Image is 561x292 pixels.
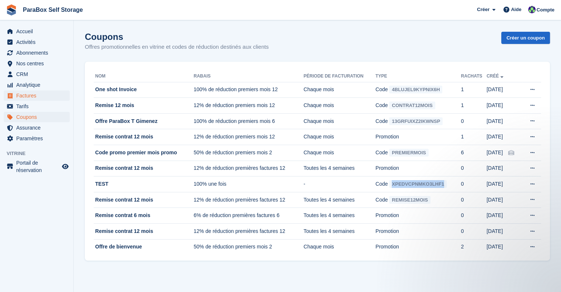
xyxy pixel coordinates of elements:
[4,123,70,133] a: menu
[16,48,60,58] span: Abonnements
[16,26,60,37] span: Accueil
[4,133,70,144] a: menu
[7,150,73,157] span: Vitrine
[389,102,435,109] span: CONTRAT12MOIS
[486,98,508,114] td: [DATE]
[194,161,304,176] td: 12% de réduction premières factures 12
[20,4,86,16] a: ParaBox Self Storage
[194,129,304,145] td: 12% de réduction premiers mois 12
[194,145,304,161] td: 50% de réduction premiers mois 2
[486,129,508,145] td: [DATE]
[461,82,486,98] td: 1
[4,69,70,79] a: menu
[486,176,508,192] td: [DATE]
[194,239,304,255] td: 50% de réduction premiers mois 2
[304,71,375,82] th: Période de facturation
[61,162,70,171] a: Boutique d'aperçu
[4,26,70,37] a: menu
[94,239,194,255] td: Offre de bienvenue
[94,129,194,145] td: Remise contrat 12 mois
[6,4,17,16] img: stora-icon-8386f47178a22dfd0bd8f6a31ec36ba5ce8667c1dd55bd0f319d3a0aa187defe.svg
[486,82,508,98] td: [DATE]
[304,239,375,255] td: Chaque mois
[4,101,70,111] a: menu
[16,58,60,69] span: Nos centres
[486,161,508,176] td: [DATE]
[537,6,554,14] span: Compte
[389,196,430,204] span: REMISE12MOIS
[194,113,304,129] td: 100% de réduction premiers mois 6
[486,113,508,129] td: [DATE]
[4,37,70,47] a: menu
[375,113,461,129] td: Code
[486,73,505,79] a: Créé
[304,176,375,192] td: -
[16,133,60,144] span: Paramètres
[194,208,304,224] td: 6% de réduction premières factures 6
[16,123,60,133] span: Assurance
[528,6,536,13] img: Tess Bédat
[94,176,194,192] td: TEST
[85,32,269,42] h1: Coupons
[194,192,304,208] td: 12% de réduction premières factures 12
[4,159,70,174] a: menu
[461,224,486,240] td: 0
[16,112,60,122] span: Coupons
[461,239,486,255] td: 2
[194,224,304,240] td: 12% de réduction premières factures 12
[194,71,304,82] th: Rabais
[375,192,461,208] td: Code
[304,192,375,208] td: Toutes les 4 semaines
[94,145,194,161] td: Code promo premier mois promo
[4,112,70,122] a: menu
[94,161,194,176] td: Remise contrat 12 mois
[304,145,375,161] td: Chaque mois
[486,145,508,161] td: [DATE]
[375,161,461,176] td: Promotion
[16,80,60,90] span: Analytique
[94,113,194,129] td: Offre ParaBox T Gimenez
[194,82,304,98] td: 100% de réduction premiers mois 12
[94,71,194,82] th: Nom
[4,90,70,101] a: menu
[375,239,461,255] td: Promotion
[94,208,194,224] td: Remise contrat 6 mois
[94,224,194,240] td: Remise contrat 12 mois
[194,176,304,192] td: 100% une fois
[486,192,508,208] td: [DATE]
[461,71,486,82] th: Rachats
[389,86,442,93] span: 4BLUJEL9KYPNIX6H
[511,6,521,13] span: Aide
[389,180,447,188] span: XPEDVCPNMKO3LHF1
[477,6,489,13] span: Créer
[375,208,461,224] td: Promotion
[304,98,375,114] td: Chaque mois
[375,145,461,161] td: Code
[94,82,194,98] td: One shot Invoice
[375,224,461,240] td: Promotion
[375,98,461,114] td: Code
[16,90,60,101] span: Factures
[4,58,70,69] a: menu
[461,145,486,161] td: 6
[486,208,508,224] td: [DATE]
[16,159,60,174] span: Portail de réservation
[304,113,375,129] td: Chaque mois
[94,192,194,208] td: Remise contrat 12 mois
[501,32,550,44] a: Créer un coupon
[486,239,508,255] td: [DATE]
[16,101,60,111] span: Tarifs
[461,129,486,145] td: 1
[375,129,461,145] td: Promotion
[461,192,486,208] td: 0
[375,176,461,192] td: Code
[85,43,269,51] p: Offres promotionnelles en vitrine et codes de réduction destinés aux clients
[94,98,194,114] td: Remise 12 mois
[461,98,486,114] td: 1
[486,224,508,240] td: [DATE]
[375,71,461,82] th: Type
[461,208,486,224] td: 0
[194,98,304,114] td: 12% de réduction premiers mois 12
[16,37,60,47] span: Activités
[304,129,375,145] td: Chaque mois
